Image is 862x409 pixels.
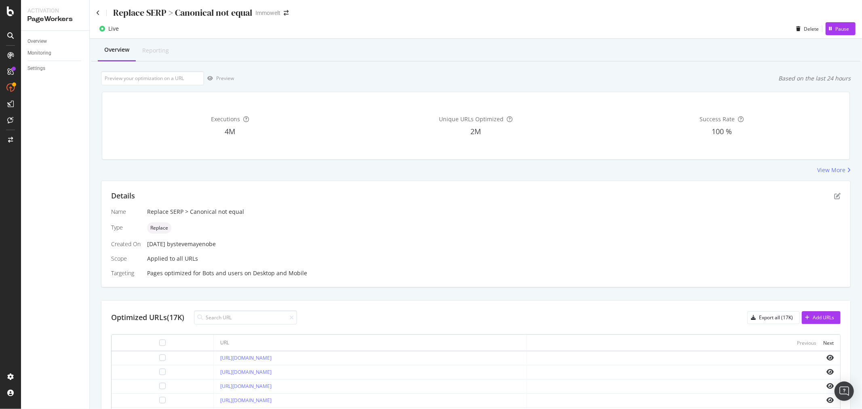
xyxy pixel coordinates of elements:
button: Pause [826,22,856,35]
div: Overview [104,46,129,54]
div: Details [111,191,135,201]
span: 100 % [712,126,732,136]
div: Open Intercom Messenger [835,382,854,401]
div: Activation [27,6,83,15]
div: Overview [27,37,47,46]
div: arrow-right-arrow-left [284,10,289,16]
div: Bots and users [202,269,243,277]
button: Previous [797,338,816,348]
a: Monitoring [27,49,84,57]
button: Add URLs [802,311,841,324]
i: eye [826,397,834,403]
div: Created On [111,240,141,248]
div: Name [111,208,141,216]
a: [URL][DOMAIN_NAME] [220,397,272,404]
div: neutral label [147,222,171,234]
div: Type [111,223,141,232]
div: URL [220,339,229,346]
a: [URL][DOMAIN_NAME] [220,354,272,361]
div: Monitoring [27,49,51,57]
div: Next [823,339,834,346]
a: [URL][DOMAIN_NAME] [220,383,272,390]
div: pen-to-square [834,193,841,199]
div: Desktop and Mobile [253,269,307,277]
div: Applied to all URLs [111,208,841,277]
div: View More [817,166,845,174]
div: [DATE] [147,240,841,248]
button: Next [823,338,834,348]
div: Previous [797,339,816,346]
button: Export all (17K) [747,311,800,324]
div: Optimized URLs (17K) [111,312,184,323]
a: Settings [27,64,84,73]
button: Delete [793,22,819,35]
div: PageWorkers [27,15,83,24]
div: Pause [835,25,849,32]
a: View More [817,166,851,174]
div: Reporting [142,46,169,55]
div: Scope [111,255,141,263]
input: Preview your optimization on a URL [101,71,204,85]
div: Immowelt [255,9,280,17]
i: eye [826,369,834,375]
div: Replace SERP > Canonical not equal [147,208,841,216]
i: eye [826,383,834,389]
div: Live [108,25,119,33]
div: Pages optimized for on [147,269,841,277]
div: Targeting [111,269,141,277]
span: Replace [150,226,168,230]
a: Overview [27,37,84,46]
i: eye [826,354,834,361]
span: Success Rate [700,115,735,123]
div: Preview [216,75,234,82]
span: Executions [211,115,240,123]
button: Preview [204,72,234,85]
div: Add URLs [813,314,834,321]
div: Delete [804,25,819,32]
div: Based on the last 24 hours [778,74,851,82]
div: Export all (17K) [759,314,793,321]
span: Unique URLs Optimized [439,115,504,123]
div: Replace SERP > Canonical not equal [113,6,252,19]
input: Search URL [194,310,297,325]
a: [URL][DOMAIN_NAME] [220,369,272,375]
div: by stevemayenobe [167,240,216,248]
a: Click to go back [96,10,100,16]
span: 4M [225,126,235,136]
div: Settings [27,64,45,73]
span: 2M [470,126,481,136]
